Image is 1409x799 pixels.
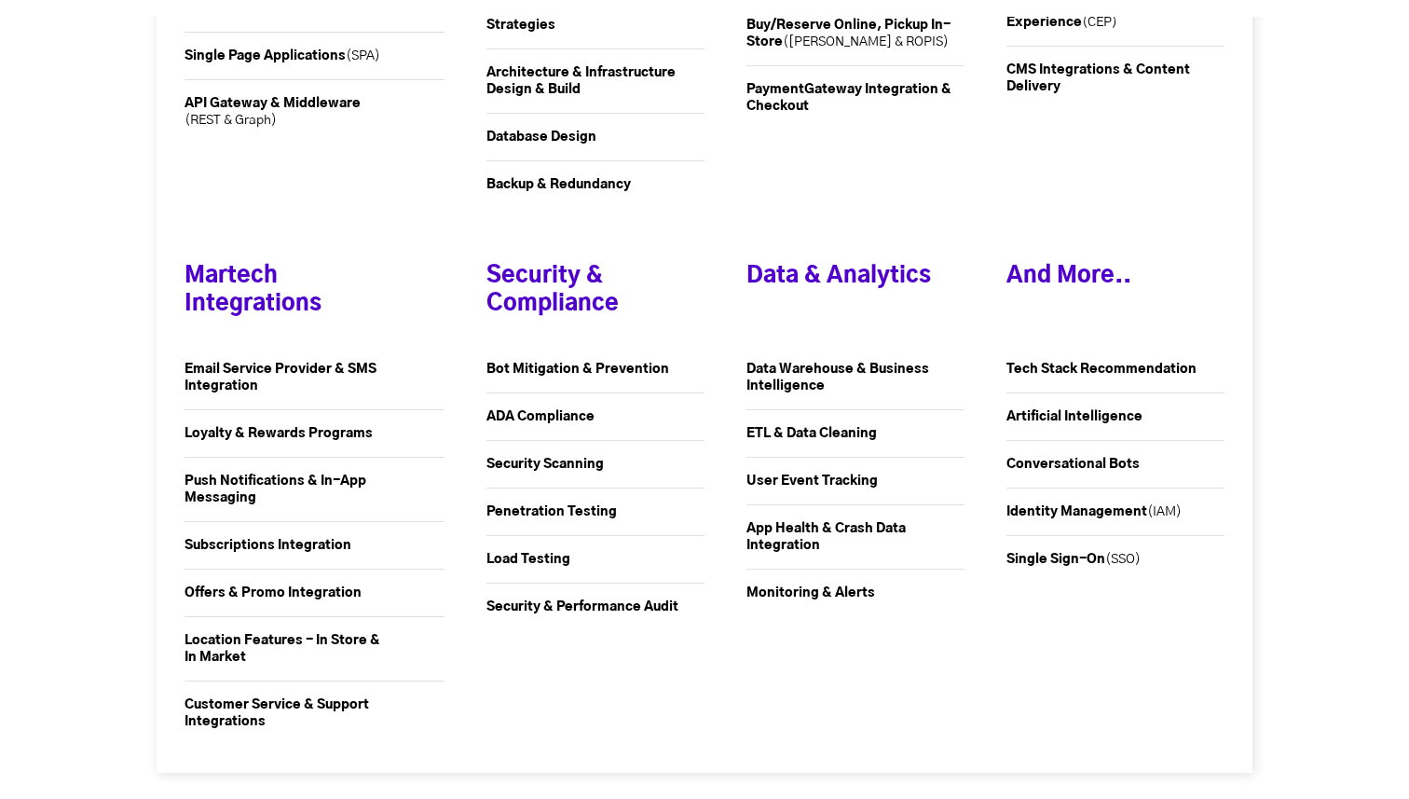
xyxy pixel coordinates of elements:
[185,651,246,664] strong: In Market
[486,410,595,423] strong: ADA Compliance
[486,131,596,144] strong: Database Design
[185,475,366,488] strong: Push Notifications & In-App
[486,363,669,376] span: Bot Mitigation & Prevention
[185,586,362,599] strong: Offers & Promo Integration
[185,225,405,346] h4: Martech Integrations
[1006,410,1142,423] strong: Artificial Intelligence
[746,2,964,66] li: ([PERSON_NAME] & ROPIS)
[486,225,672,346] h4: Security & Compliance
[1006,363,1197,376] strong: Tech Stack Recommendation
[746,427,877,440] strong: ETL & Data Cleaning
[746,83,951,113] span: Gateway Integration & Checkout
[1006,536,1224,583] li: (SSO)
[185,33,445,80] li: (SPA)
[185,49,346,62] strong: Single Page Applications
[746,522,906,552] span: pp Health & Crash Data Integration
[1006,63,1190,93] span: CMS Integrations & Content Delivery
[486,178,631,191] strong: Backup & Redundancy
[185,80,445,160] li: (REST & Graph)
[1006,458,1140,471] strong: Conversational Bots
[185,97,361,110] strong: API Gateway & Middleware
[746,83,951,113] strong: Payment
[746,586,875,599] strong: Monitoring & Alerts
[1006,225,1192,346] h4: And More..
[1006,489,1224,536] li: (IAM)
[185,539,351,552] span: Subscriptions Integration
[486,458,604,471] strong: Security Scanning
[185,363,376,393] strong: Email Service Provider & SMS Integration
[486,600,678,613] strong: Security & Performance Audit
[185,634,380,647] strong: Location Features - In Store &
[185,427,373,440] strong: Loyalty & Rewards Programs
[746,19,951,48] span: Buy/Reserve Online, Pickup In-Store
[486,553,570,566] strong: Load Testing
[1006,505,1147,518] strong: Identity Management
[746,522,906,552] strong: A
[486,66,676,96] strong: Architecture & Infrastructure Design & Build
[1006,553,1105,566] strong: Single Sign-On
[746,363,929,393] strong: Data Warehouse & Business Intelligence
[486,505,617,518] strong: Penetration Testing
[185,491,256,504] strong: Messaging
[746,475,878,488] strong: User Event Tracking
[185,698,369,728] strong: Customer Service & Support Integrations
[746,225,932,346] h4: Data & Analytics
